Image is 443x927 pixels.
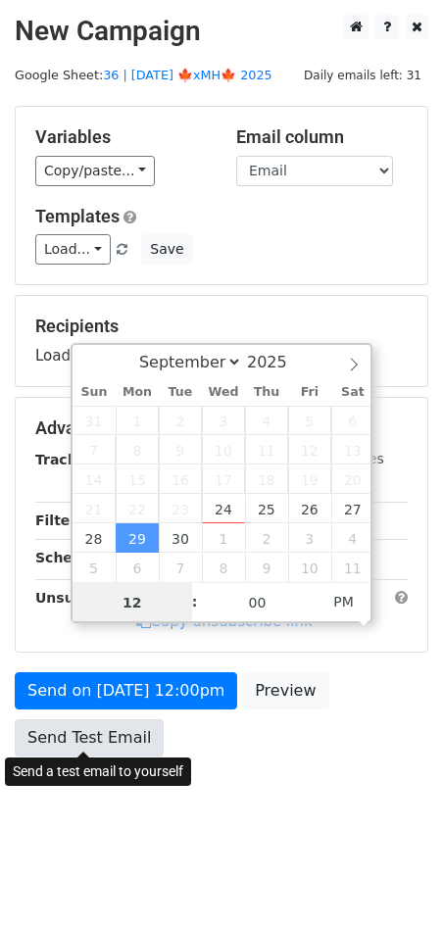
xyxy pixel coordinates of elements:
[35,590,131,606] strong: Unsubscribe
[245,464,288,494] span: September 18, 2025
[73,435,116,464] span: September 7, 2025
[35,316,408,337] h5: Recipients
[245,494,288,523] span: September 25, 2025
[116,553,159,582] span: October 6, 2025
[73,406,116,435] span: August 31, 2025
[103,68,271,82] a: 36 | [DATE] 🍁xMH🍁 2025
[288,435,331,464] span: September 12, 2025
[288,386,331,399] span: Fri
[136,612,313,630] a: Copy unsubscribe link
[242,672,328,709] a: Preview
[297,65,428,86] span: Daily emails left: 31
[202,435,245,464] span: September 10, 2025
[317,582,370,621] span: Click to toggle
[245,406,288,435] span: September 4, 2025
[331,386,374,399] span: Sat
[116,523,159,553] span: September 29, 2025
[198,583,318,622] input: Minute
[73,523,116,553] span: September 28, 2025
[35,126,207,148] h5: Variables
[15,672,237,709] a: Send on [DATE] 12:00pm
[35,316,408,366] div: Loading...
[245,386,288,399] span: Thu
[245,553,288,582] span: October 9, 2025
[35,156,155,186] a: Copy/paste...
[245,435,288,464] span: September 11, 2025
[159,553,202,582] span: October 7, 2025
[116,494,159,523] span: September 22, 2025
[73,386,116,399] span: Sun
[73,464,116,494] span: September 14, 2025
[331,464,374,494] span: September 20, 2025
[288,464,331,494] span: September 19, 2025
[192,582,198,621] span: :
[331,435,374,464] span: September 13, 2025
[236,126,408,148] h5: Email column
[73,583,192,622] input: Hour
[331,553,374,582] span: October 11, 2025
[116,386,159,399] span: Mon
[15,68,272,82] small: Google Sheet:
[35,234,111,265] a: Load...
[159,406,202,435] span: September 2, 2025
[288,406,331,435] span: September 5, 2025
[331,523,374,553] span: October 4, 2025
[116,464,159,494] span: September 15, 2025
[202,406,245,435] span: September 3, 2025
[35,452,101,467] strong: Tracking
[202,553,245,582] span: October 8, 2025
[288,494,331,523] span: September 26, 2025
[159,494,202,523] span: September 23, 2025
[159,523,202,553] span: September 30, 2025
[159,464,202,494] span: September 16, 2025
[202,386,245,399] span: Wed
[202,523,245,553] span: October 1, 2025
[202,464,245,494] span: September 17, 2025
[5,757,191,786] div: Send a test email to yourself
[331,494,374,523] span: September 27, 2025
[202,494,245,523] span: September 24, 2025
[73,553,116,582] span: October 5, 2025
[288,523,331,553] span: October 3, 2025
[288,553,331,582] span: October 10, 2025
[345,833,443,927] iframe: Chat Widget
[242,353,313,371] input: Year
[15,719,164,756] a: Send Test Email
[35,550,106,565] strong: Schedule
[35,417,408,439] h5: Advanced
[116,435,159,464] span: September 8, 2025
[116,406,159,435] span: September 1, 2025
[331,406,374,435] span: September 6, 2025
[141,234,192,265] button: Save
[159,386,202,399] span: Tue
[307,449,383,469] label: UTM Codes
[15,15,428,48] h2: New Campaign
[297,68,428,82] a: Daily emails left: 31
[245,523,288,553] span: October 2, 2025
[73,494,116,523] span: September 21, 2025
[159,435,202,464] span: September 9, 2025
[35,206,120,226] a: Templates
[35,512,85,528] strong: Filters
